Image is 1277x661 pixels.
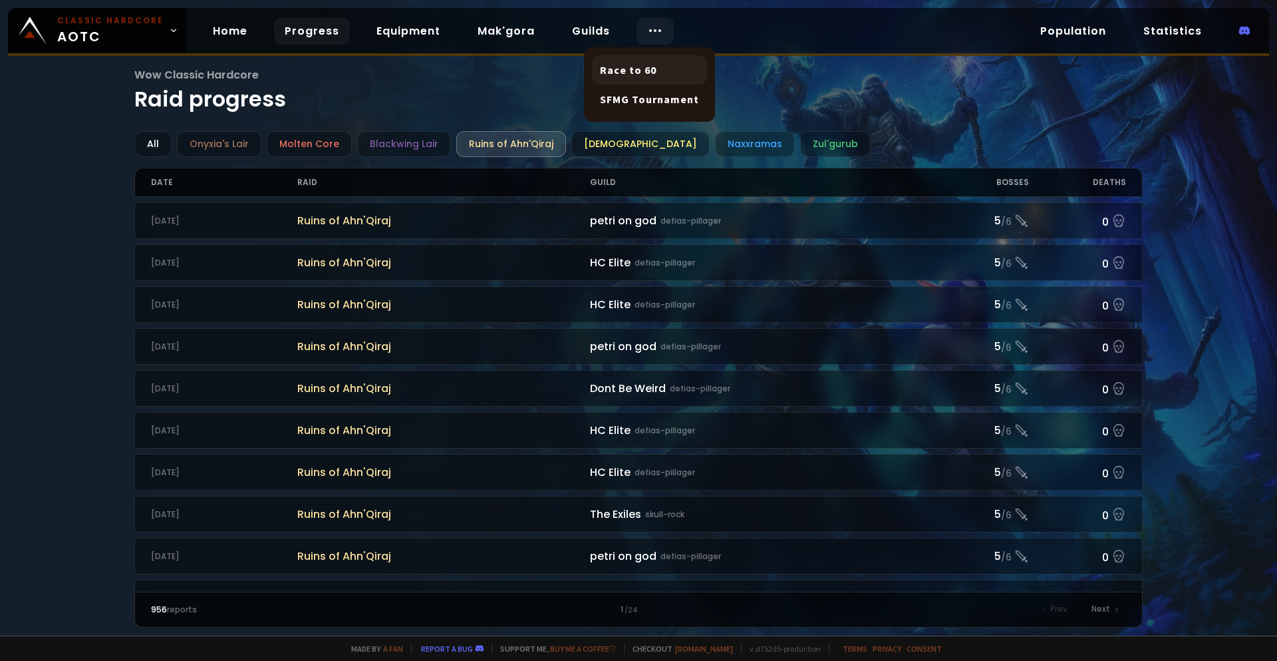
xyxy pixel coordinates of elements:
[1029,295,1127,314] div: 0
[590,506,931,523] div: The Exiles
[660,551,721,562] small: defias-pillager
[592,55,707,85] a: Race to 60
[800,131,871,157] div: Zul'gurub
[590,422,931,439] div: HC Elite
[571,131,710,157] div: [DEMOGRAPHIC_DATA]
[134,202,1143,239] a: [DATE]Ruins of Ahn'Qirajpetri on goddefias-pillager5/60
[1029,168,1127,196] div: Deaths
[590,590,931,606] div: Dont Be Weird
[134,412,1143,449] a: [DATE]Ruins of Ahn'QirajHC Elitedefias-pillager5/60
[590,338,931,355] div: petri on god
[1001,258,1012,271] small: / 6
[1001,383,1012,397] small: / 6
[590,464,931,481] div: HC Elite
[931,506,1029,523] div: 5
[590,380,931,397] div: Dont Be Weird
[1029,547,1127,566] div: 0
[366,17,451,45] a: Equipment
[931,590,1029,606] div: 6
[274,17,350,45] a: Progress
[151,467,297,479] div: [DATE]
[1001,300,1012,313] small: / 6
[134,286,1143,323] a: [DATE]Ruins of Ahn'QirajHC Elitedefias-pillager5/60
[134,370,1143,407] a: [DATE]Ruins of Ahn'QirajDont Be Weirddefias-pillager5/60
[297,422,590,439] span: Ruins of Ahn'Qiraj
[134,328,1143,365] a: [DATE]Ruins of Ahn'Qirajpetri on goddefias-pillager5/60
[1029,253,1127,272] div: 0
[625,605,638,616] small: / 24
[343,644,403,654] span: Made by
[297,254,590,271] span: Ruins of Ahn'Qiraj
[134,454,1143,491] a: [DATE]Ruins of Ahn'QirajHC Elitedefias-pillager5/60
[297,590,590,606] span: Ruins of Ahn'Qiraj
[297,548,590,564] span: Ruins of Ahn'Qiraj
[1001,467,1012,481] small: / 6
[1029,337,1127,356] div: 0
[421,644,473,654] a: Report a bug
[550,644,616,654] a: Buy me a coffee
[151,383,297,395] div: [DATE]
[660,341,721,353] small: defias-pillager
[635,257,695,269] small: defias-pillager
[561,17,621,45] a: Guilds
[151,257,297,269] div: [DATE]
[134,131,172,157] div: All
[456,131,566,157] div: Ruins of Ahn'Qiraj
[931,212,1029,229] div: 5
[1133,17,1212,45] a: Statistics
[151,509,297,521] div: [DATE]
[297,338,590,355] span: Ruins of Ahn'Qiraj
[297,168,590,196] div: Raid
[590,548,931,564] div: petri on god
[492,644,616,654] span: Support me,
[297,296,590,313] span: Ruins of Ahn'Qiraj
[635,299,695,311] small: defias-pillager
[1001,216,1012,229] small: / 6
[267,131,352,157] div: Molten Core
[394,604,882,616] div: 1
[931,422,1029,439] div: 5
[1029,505,1127,524] div: 0
[177,131,261,157] div: Onyxia's Lair
[1029,463,1127,482] div: 0
[1001,551,1012,564] small: / 6
[931,464,1029,481] div: 5
[1029,588,1127,608] div: 0
[635,425,695,437] small: defias-pillager
[660,215,721,227] small: defias-pillager
[931,338,1029,355] div: 5
[297,212,590,229] span: Ruins of Ahn'Qiraj
[134,580,1143,616] a: [DATE]Ruins of Ahn'QirajDont Be Weirddefias-pillager6/60
[1029,421,1127,440] div: 0
[1001,509,1012,523] small: / 6
[843,644,867,654] a: Terms
[151,425,297,437] div: [DATE]
[590,212,931,229] div: petri on god
[873,644,901,654] a: Privacy
[1001,341,1012,355] small: / 6
[1001,425,1012,439] small: / 6
[670,383,730,395] small: defias-pillager
[134,496,1143,533] a: [DATE]Ruins of Ahn'QirajThe Exilesskull-rock5/60
[151,604,395,616] div: reports
[1034,600,1075,619] div: Prev
[590,296,931,313] div: HC Elite
[297,506,590,523] span: Ruins of Ahn'Qiraj
[675,644,733,654] a: [DOMAIN_NAME]
[1029,379,1127,398] div: 0
[57,15,164,47] span: AOTC
[134,538,1143,574] a: [DATE]Ruins of Ahn'Qirajpetri on goddefias-pillager5/60
[467,17,545,45] a: Mak'gora
[592,85,707,114] a: SFMG Tournament
[151,604,167,615] span: 956
[931,168,1029,196] div: Bosses
[645,509,684,521] small: skull-rock
[151,299,297,311] div: [DATE]
[151,551,297,562] div: [DATE]
[151,341,297,353] div: [DATE]
[134,67,1143,83] span: Wow Classic Hardcore
[297,464,590,481] span: Ruins of Ahn'Qiraj
[931,380,1029,397] div: 5
[624,644,733,654] span: Checkout
[590,168,931,196] div: Guild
